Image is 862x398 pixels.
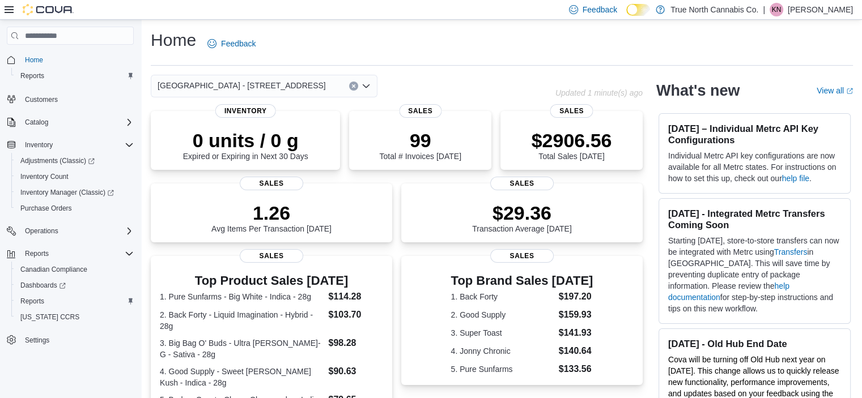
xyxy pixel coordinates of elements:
[16,154,99,168] a: Adjustments (Classic)
[16,202,134,215] span: Purchase Orders
[16,69,134,83] span: Reports
[158,79,326,92] span: [GEOGRAPHIC_DATA] - [STREET_ADDRESS]
[559,344,593,358] dd: $140.64
[16,310,84,324] a: [US_STATE] CCRS
[532,129,612,161] div: Total Sales [DATE]
[16,170,73,183] a: Inventory Count
[16,294,134,308] span: Reports
[20,92,134,106] span: Customers
[668,281,789,302] a: help documentation
[472,202,572,233] div: Transaction Average [DATE]
[379,129,461,161] div: Total # Invoices [DATE]
[349,82,358,91] button: Clear input
[160,309,324,332] dt: 2. Back Forty - Liquid Imagination - Hybrid - 28g
[211,202,332,233] div: Avg Items Per Transaction [DATE]
[328,308,383,322] dd: $103.70
[16,186,118,199] a: Inventory Manager (Classic)
[20,138,134,152] span: Inventory
[490,177,554,190] span: Sales
[451,363,554,375] dt: 5. Pure Sunfarms
[20,333,54,347] a: Settings
[16,294,49,308] a: Reports
[20,188,114,197] span: Inventory Manager (Classic)
[2,332,138,348] button: Settings
[16,186,134,199] span: Inventory Manager (Classic)
[183,129,308,152] p: 0 units / 0 g
[25,249,49,258] span: Reports
[20,115,134,129] span: Catalog
[550,104,593,118] span: Sales
[23,4,74,15] img: Cova
[472,202,572,224] p: $29.36
[16,202,77,215] a: Purchase Orders
[20,281,66,290] span: Dashboards
[20,71,44,80] span: Reports
[774,247,808,256] a: Transfers
[160,337,324,360] dt: 3. Big Bag O' Buds - Ultra [PERSON_NAME]-G - Sativa - 28g
[20,204,72,213] span: Purchase Orders
[846,88,853,95] svg: External link
[7,47,134,378] nav: Complex example
[362,82,371,91] button: Open list of options
[668,338,841,349] h3: [DATE] - Old Hub End Date
[16,263,134,276] span: Canadian Compliance
[2,246,138,262] button: Reports
[559,326,593,340] dd: $141.93
[25,95,58,104] span: Customers
[399,104,441,118] span: Sales
[20,333,134,347] span: Settings
[240,177,303,190] span: Sales
[20,93,62,106] a: Customers
[11,277,138,293] a: Dashboards
[221,38,256,49] span: Feedback
[772,3,782,16] span: KN
[20,53,134,67] span: Home
[670,3,758,16] p: True North Cannabis Co.
[788,3,853,16] p: [PERSON_NAME]
[763,3,765,16] p: |
[16,263,92,276] a: Canadian Compliance
[16,69,49,83] a: Reports
[160,366,324,388] dt: 4. Good Supply - Sweet [PERSON_NAME] Kush - Indica - 28g
[11,185,138,200] a: Inventory Manager (Classic)
[20,53,48,67] a: Home
[451,327,554,339] dt: 3. Super Toast
[240,249,303,263] span: Sales
[2,114,138,130] button: Catalog
[20,172,69,181] span: Inventory Count
[20,265,87,274] span: Canadian Compliance
[668,235,841,314] p: Starting [DATE], store-to-store transfers can now be integrated with Metrc using in [GEOGRAPHIC_D...
[183,129,308,161] div: Expired or Expiring in Next 30 Days
[559,308,593,322] dd: $159.93
[782,174,809,183] a: help file
[626,4,650,16] input: Dark Mode
[817,86,853,95] a: View allExternal link
[11,200,138,216] button: Purchase Orders
[2,91,138,107] button: Customers
[451,309,554,320] dt: 2. Good Supply
[25,336,49,345] span: Settings
[20,247,53,260] button: Reports
[328,365,383,378] dd: $90.63
[20,313,79,322] span: [US_STATE] CCRS
[20,224,134,238] span: Operations
[328,336,383,350] dd: $98.28
[25,140,53,149] span: Inventory
[16,279,70,292] a: Dashboards
[451,345,554,357] dt: 4. Jonny Chronic
[2,52,138,68] button: Home
[656,82,740,100] h2: What's new
[20,224,63,238] button: Operations
[20,247,134,260] span: Reports
[25,118,48,127] span: Catalog
[451,274,593,288] h3: Top Brand Sales [DATE]
[16,279,134,292] span: Dashboards
[11,153,138,169] a: Adjustments (Classic)
[555,88,643,97] p: Updated 1 minute(s) ago
[151,29,196,52] h1: Home
[16,170,134,183] span: Inventory Count
[451,291,554,302] dt: 1. Back Forty
[20,138,57,152] button: Inventory
[379,129,461,152] p: 99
